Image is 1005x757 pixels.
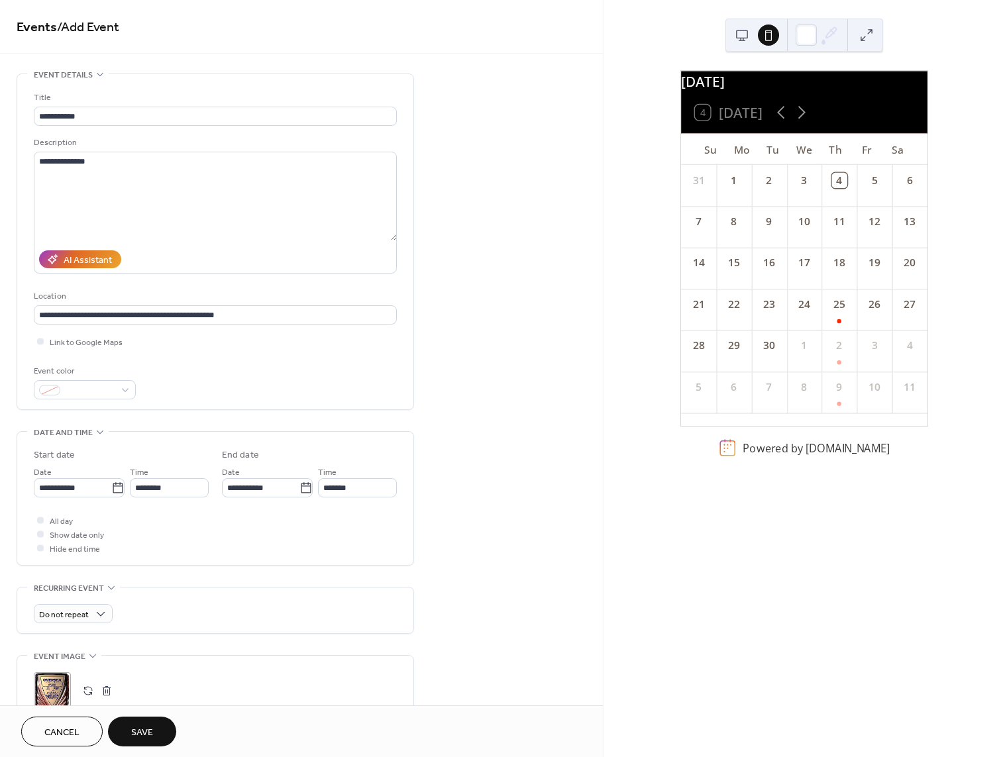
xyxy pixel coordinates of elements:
div: 3 [867,338,882,353]
div: Tu [757,134,788,165]
div: 29 [726,338,741,353]
div: 8 [796,379,812,395]
span: Save [131,726,153,740]
div: 30 [761,338,776,353]
span: Do not repeat [39,607,89,623]
div: 27 [902,297,918,312]
div: Location [34,289,394,303]
div: 20 [902,256,918,271]
div: 23 [761,297,776,312]
div: Su [695,134,726,165]
span: Hide end time [50,542,100,556]
div: ; [34,672,71,709]
span: Date and time [34,426,93,440]
span: Event image [34,650,85,664]
div: 31 [691,173,706,188]
div: 7 [691,214,706,229]
div: 1 [726,173,741,188]
div: Th [820,134,851,165]
span: Link to Google Maps [50,336,123,350]
div: 10 [796,214,812,229]
span: Date [222,466,240,479]
div: Description [34,136,394,150]
div: 3 [796,173,812,188]
div: End date [222,448,259,462]
div: [DATE] [681,71,927,91]
div: 19 [867,256,882,271]
div: 2 [761,173,776,188]
a: [DOMAIN_NAME] [806,440,890,455]
button: Cancel [21,717,103,746]
div: 2 [831,338,847,353]
div: 21 [691,297,706,312]
div: 11 [902,379,918,395]
div: 7 [761,379,776,395]
div: Sa [882,134,914,165]
span: All day [50,515,73,529]
div: We [788,134,820,165]
div: 22 [726,297,741,312]
a: Events [17,15,57,40]
div: 18 [831,256,847,271]
div: 9 [761,214,776,229]
div: Event color [34,364,133,378]
div: 9 [831,379,847,395]
div: 24 [796,297,812,312]
span: Time [130,466,148,479]
button: AI Assistant [39,250,121,268]
div: 6 [902,173,918,188]
span: / Add Event [57,15,119,40]
div: 1 [796,338,812,353]
div: 10 [867,379,882,395]
div: Powered by [743,440,890,455]
span: Cancel [44,726,79,740]
div: 13 [902,214,918,229]
div: 25 [831,297,847,312]
div: AI Assistant [64,254,112,268]
div: 6 [726,379,741,395]
div: 5 [691,379,706,395]
button: Save [108,717,176,746]
div: 5 [867,173,882,188]
span: Event details [34,68,93,82]
div: 11 [831,214,847,229]
div: Title [34,91,394,105]
div: 16 [761,256,776,271]
div: 28 [691,338,706,353]
div: 26 [867,297,882,312]
div: 17 [796,256,812,271]
div: 12 [867,214,882,229]
div: 4 [831,173,847,188]
div: 15 [726,256,741,271]
span: Recurring event [34,581,104,595]
div: 14 [691,256,706,271]
div: Fr [851,134,882,165]
span: Show date only [50,529,104,542]
span: Date [34,466,52,479]
div: Mo [726,134,757,165]
span: Time [318,466,337,479]
div: 4 [902,338,918,353]
div: 8 [726,214,741,229]
div: Start date [34,448,75,462]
